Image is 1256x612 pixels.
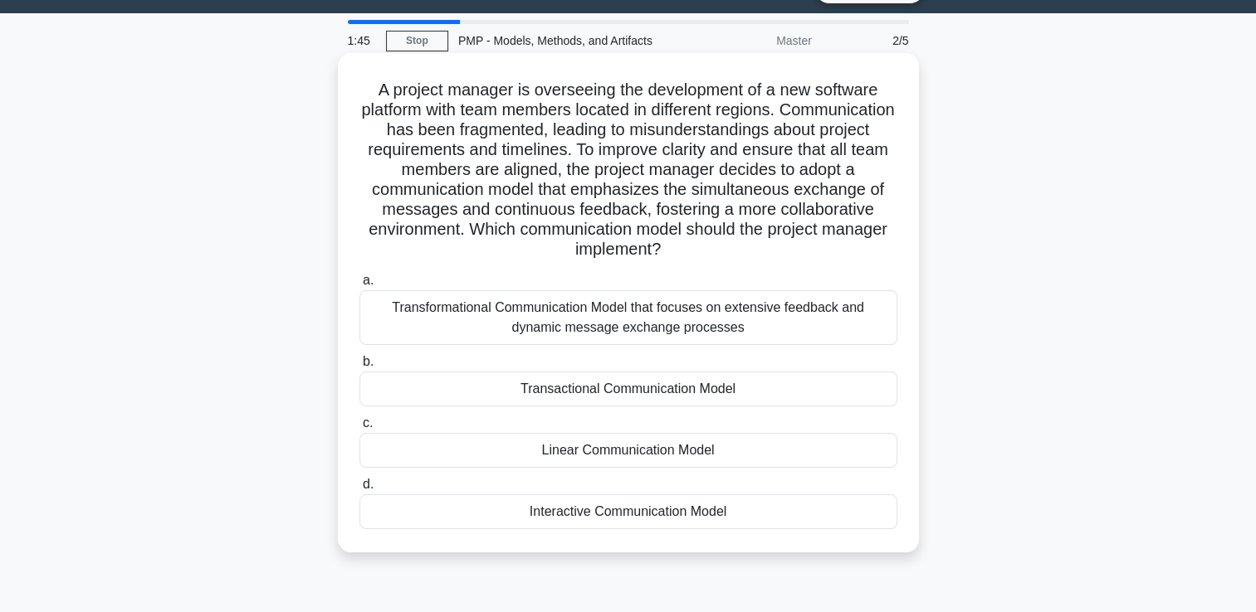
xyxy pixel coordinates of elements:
div: Linear Communication Model [359,433,897,468]
div: Master [677,24,822,57]
span: c. [363,415,373,430]
div: Transactional Communication Model [359,372,897,406]
div: 1:45 [338,24,386,57]
div: Interactive Communication Model [359,494,897,529]
span: a. [363,273,374,287]
span: b. [363,354,374,368]
a: Stop [386,31,448,51]
div: PMP - Models, Methods, and Artifacts [448,24,677,57]
h5: A project manager is overseeing the development of a new software platform with team members loca... [358,80,899,260]
span: d. [363,477,374,491]
div: 2/5 [822,24,919,57]
div: Transformational Communication Model that focuses on extensive feedback and dynamic message excha... [359,290,897,345]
